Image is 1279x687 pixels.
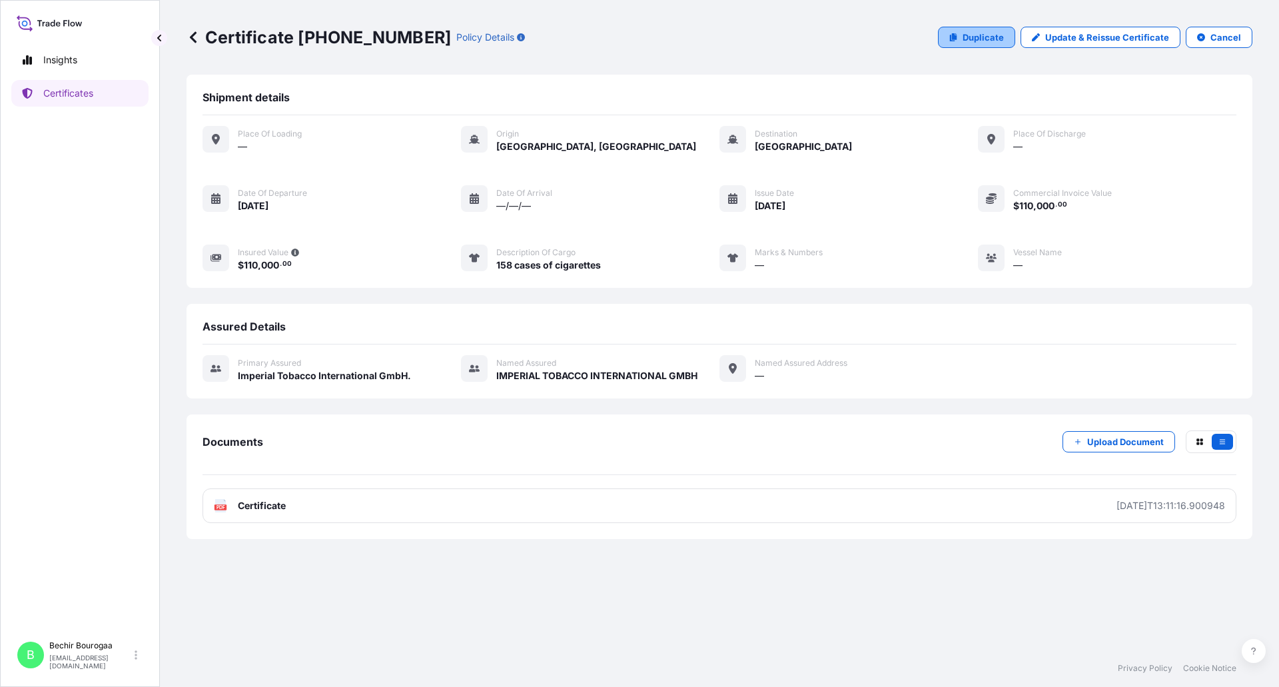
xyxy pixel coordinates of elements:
span: Imperial Tobacco International GmbH. [238,369,411,382]
span: [DATE] [755,199,785,213]
span: IMPERIAL TOBACCO INTERNATIONAL GMBH [496,369,697,382]
span: Certificate [238,499,286,512]
a: Certificates [11,80,149,107]
p: Bechir Bourogaa [49,640,132,651]
a: Update & Reissue Certificate [1021,27,1180,48]
span: Shipment details [203,91,290,104]
span: — [1013,259,1023,272]
span: 00 [282,262,292,267]
a: Duplicate [938,27,1015,48]
p: Insights [43,53,77,67]
p: Upload Document [1087,435,1164,448]
span: , [1033,201,1037,211]
span: . [280,262,282,267]
span: Place of discharge [1013,129,1086,139]
span: Place of Loading [238,129,302,139]
span: $ [238,261,244,270]
button: Cancel [1186,27,1252,48]
span: . [1055,203,1057,207]
span: Primary assured [238,358,301,368]
span: 000 [261,261,279,270]
span: Marks & Numbers [755,247,823,258]
p: Cancel [1210,31,1241,44]
span: Named Assured [496,358,556,368]
span: 00 [1058,203,1067,207]
span: [DATE] [238,199,268,213]
span: Date of arrival [496,188,552,199]
span: — [1013,140,1023,153]
a: PDFCertificate[DATE]T13:11:16.900948 [203,488,1236,523]
span: — [238,140,247,153]
span: [GEOGRAPHIC_DATA] [755,140,852,153]
span: Documents [203,435,263,448]
p: Duplicate [963,31,1004,44]
span: Vessel Name [1013,247,1062,258]
text: PDF [216,505,225,510]
span: 110 [244,261,258,270]
a: Cookie Notice [1183,663,1236,674]
p: Policy Details [456,31,514,44]
span: Origin [496,129,519,139]
div: [DATE]T13:11:16.900948 [1116,499,1225,512]
span: Commercial Invoice Value [1013,188,1112,199]
span: B [27,648,35,662]
p: Update & Reissue Certificate [1045,31,1169,44]
p: Certificate [PHONE_NUMBER] [187,27,451,48]
span: Issue Date [755,188,794,199]
span: 158 cases of cigarettes [496,259,601,272]
span: $ [1013,201,1019,211]
span: 000 [1037,201,1055,211]
span: Description of cargo [496,247,576,258]
span: Named Assured Address [755,358,847,368]
span: , [258,261,261,270]
span: Destination [755,129,797,139]
span: 110 [1019,201,1033,211]
button: Upload Document [1063,431,1175,452]
p: [EMAIL_ADDRESS][DOMAIN_NAME] [49,654,132,670]
a: Privacy Policy [1118,663,1172,674]
span: — [755,369,764,382]
span: [GEOGRAPHIC_DATA], [GEOGRAPHIC_DATA] [496,140,696,153]
span: — [755,259,764,272]
span: Insured Value [238,247,288,258]
p: Certificates [43,87,93,100]
span: Date of departure [238,188,307,199]
span: Assured Details [203,320,286,333]
span: —/—/— [496,199,531,213]
a: Insights [11,47,149,73]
